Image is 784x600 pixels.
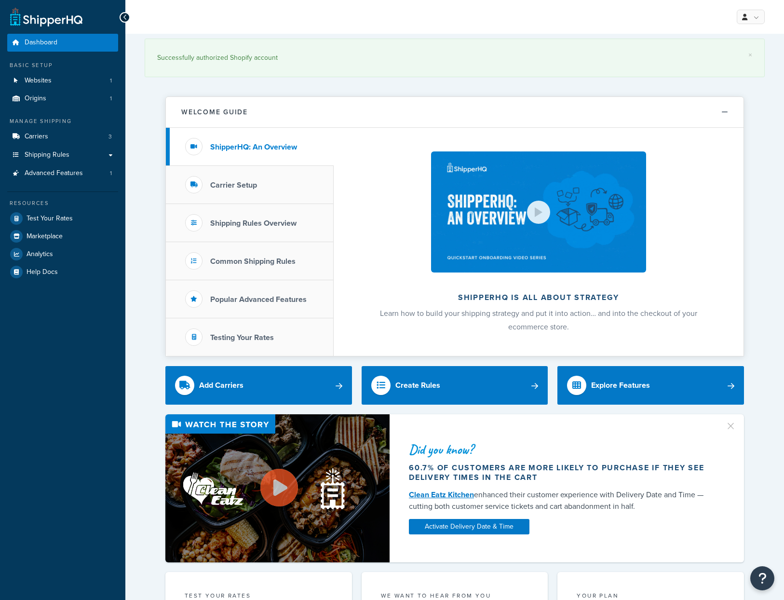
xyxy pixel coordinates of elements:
a: Help Docs [7,263,118,281]
span: 3 [108,133,112,141]
h2: Welcome Guide [181,109,248,116]
h2: ShipperHQ is all about strategy [359,293,718,302]
span: Dashboard [25,39,57,47]
a: Analytics [7,245,118,263]
a: Shipping Rules [7,146,118,164]
a: Websites1 [7,72,118,90]
img: Video thumbnail [165,414,390,562]
span: 1 [110,77,112,85]
li: Advanced Features [7,164,118,182]
a: Origins1 [7,90,118,108]
a: Add Carriers [165,366,352,405]
div: Add Carriers [199,379,243,392]
span: 1 [110,95,112,103]
h3: Shipping Rules Overview [210,219,297,228]
h3: ShipperHQ: An Overview [210,143,297,151]
div: Successfully authorized Shopify account [157,51,752,65]
li: Carriers [7,128,118,146]
a: Test Your Rates [7,210,118,227]
span: Learn how to build your shipping strategy and put it into action… and into the checkout of your e... [380,308,697,332]
span: Origins [25,95,46,103]
button: Welcome Guide [166,97,743,128]
li: Origins [7,90,118,108]
h3: Testing Your Rates [210,333,274,342]
a: Dashboard [7,34,118,52]
span: Shipping Rules [25,151,69,159]
div: enhanced their customer experience with Delivery Date and Time — cutting both customer service ti... [409,489,714,512]
h3: Common Shipping Rules [210,257,296,266]
h3: Popular Advanced Features [210,295,307,304]
div: 60.7% of customers are more likely to purchase if they see delivery times in the cart [409,463,714,482]
li: Websites [7,72,118,90]
span: Carriers [25,133,48,141]
a: Advanced Features1 [7,164,118,182]
span: Advanced Features [25,169,83,177]
span: Test Your Rates [27,215,73,223]
span: 1 [110,169,112,177]
a: Create Rules [362,366,548,405]
span: Websites [25,77,52,85]
a: Carriers3 [7,128,118,146]
span: Help Docs [27,268,58,276]
span: Analytics [27,250,53,259]
a: × [748,51,752,59]
p: we want to hear from you [381,591,529,600]
span: Marketplace [27,232,63,241]
div: Resources [7,199,118,207]
a: Activate Delivery Date & Time [409,519,529,534]
button: Open Resource Center [750,566,774,590]
a: Marketplace [7,228,118,245]
div: Manage Shipping [7,117,118,125]
div: Explore Features [591,379,650,392]
a: Explore Features [557,366,744,405]
a: Clean Eatz Kitchen [409,489,474,500]
div: Create Rules [395,379,440,392]
h3: Carrier Setup [210,181,257,190]
img: ShipperHQ is all about strategy [431,151,646,273]
div: Did you know? [409,443,714,456]
div: Basic Setup [7,61,118,69]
